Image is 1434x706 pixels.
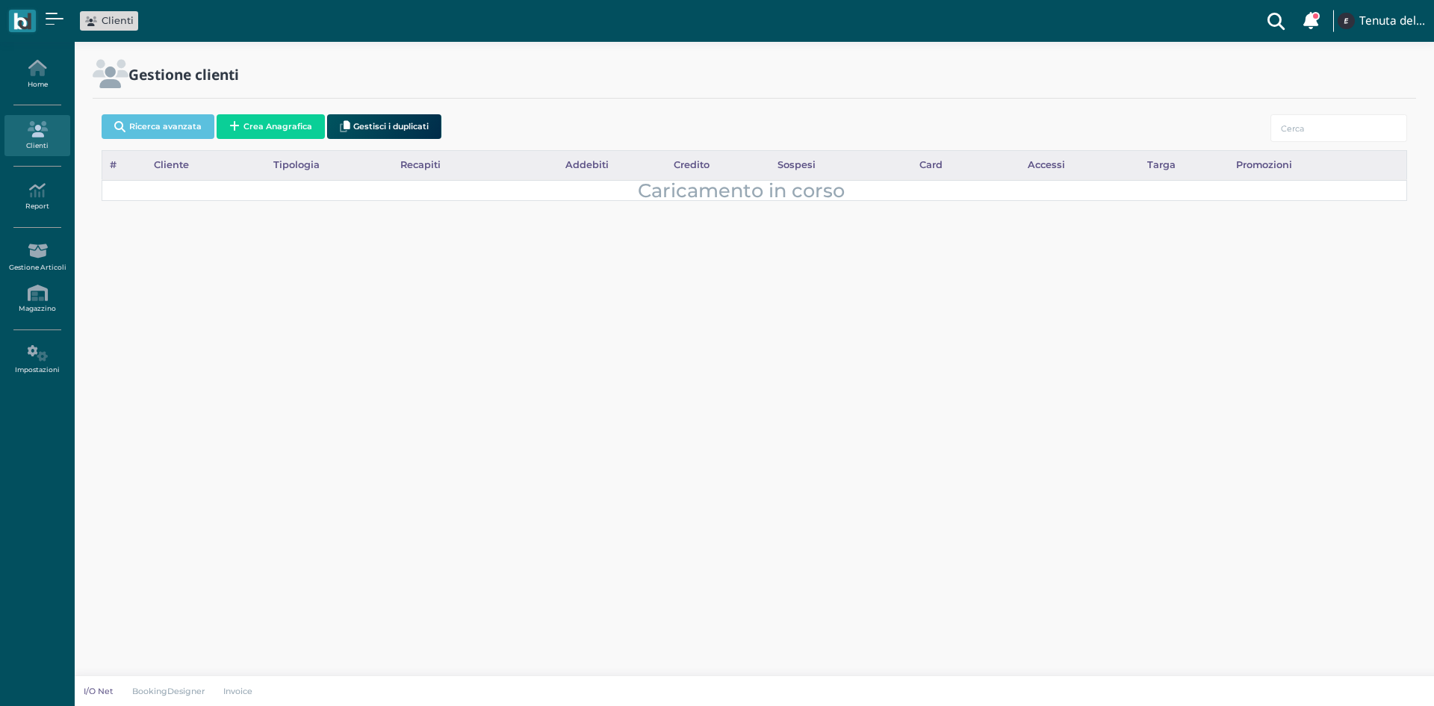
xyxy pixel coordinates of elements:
[266,151,393,179] div: Tipologia
[632,151,751,179] div: Credito
[1359,15,1425,28] h4: Tenuta del Barco
[542,151,632,179] div: Addebiti
[217,114,325,139] button: Crea Anagrafica
[4,115,69,156] a: Clienti
[751,151,841,179] div: Sospesi
[393,151,542,179] div: Recapiti
[1020,151,1140,179] div: Accessi
[1338,13,1354,29] img: ...
[1270,114,1407,142] input: Cerca
[841,151,1020,179] div: Card
[146,151,266,179] div: Cliente
[85,13,134,28] a: Clienti
[102,114,214,139] button: Ricerca avanzata
[128,66,239,82] h2: Gestione clienti
[102,151,146,179] div: #
[638,176,845,205] span: Caricamento in corso
[4,54,69,95] a: Home
[1140,151,1229,179] div: Targa
[102,13,134,28] span: Clienti
[1335,3,1425,39] a: ... Tenuta del Barco
[1229,151,1376,179] div: Promozioni
[13,13,31,30] img: logo
[4,237,69,278] a: Gestione Articoli
[4,176,69,217] a: Report
[327,114,441,139] button: Gestisci i duplicati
